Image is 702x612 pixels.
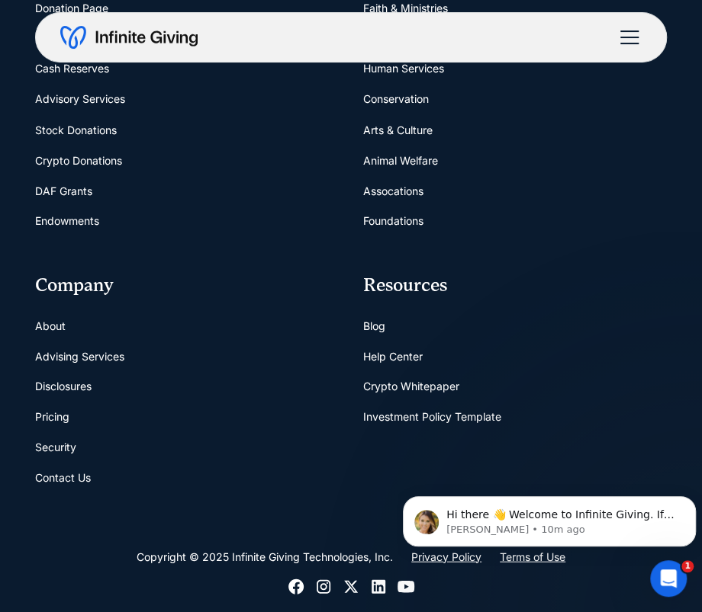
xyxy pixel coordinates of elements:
a: Crypto Donations [35,145,122,175]
a: Contact Us [35,462,91,492]
a: Disclosures [35,370,92,401]
a: Help Center [363,341,423,371]
a: Crypto Whitepaper [363,370,459,401]
span: 1 [681,560,694,572]
a: Cash Reserves [35,53,109,84]
a: home [60,25,198,50]
div: Company [35,272,339,298]
iframe: Intercom live chat [650,560,687,597]
div: Copyright © 2025 Infinite Giving Technologies, Inc. [137,547,393,566]
iframe: Intercom notifications message [397,464,702,571]
a: Conservation [363,84,429,114]
a: Investment Policy Template [363,401,501,431]
a: Advising Services [35,341,124,371]
a: Blog [363,310,385,341]
a: Animal Welfare [363,145,438,175]
a: Pricing [35,401,69,431]
div: menu [611,19,642,56]
a: Foundations [363,205,423,236]
a: DAF Grants [35,175,92,206]
a: Endowments [35,205,99,236]
a: Security [35,431,76,462]
a: Arts & Culture [363,114,433,145]
a: About [35,310,66,341]
a: Human Services [363,53,444,84]
div: Resources [363,272,667,298]
a: Advisory Services [35,84,125,114]
a: Stock Donations [35,114,117,145]
a: Assocations [363,175,423,206]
